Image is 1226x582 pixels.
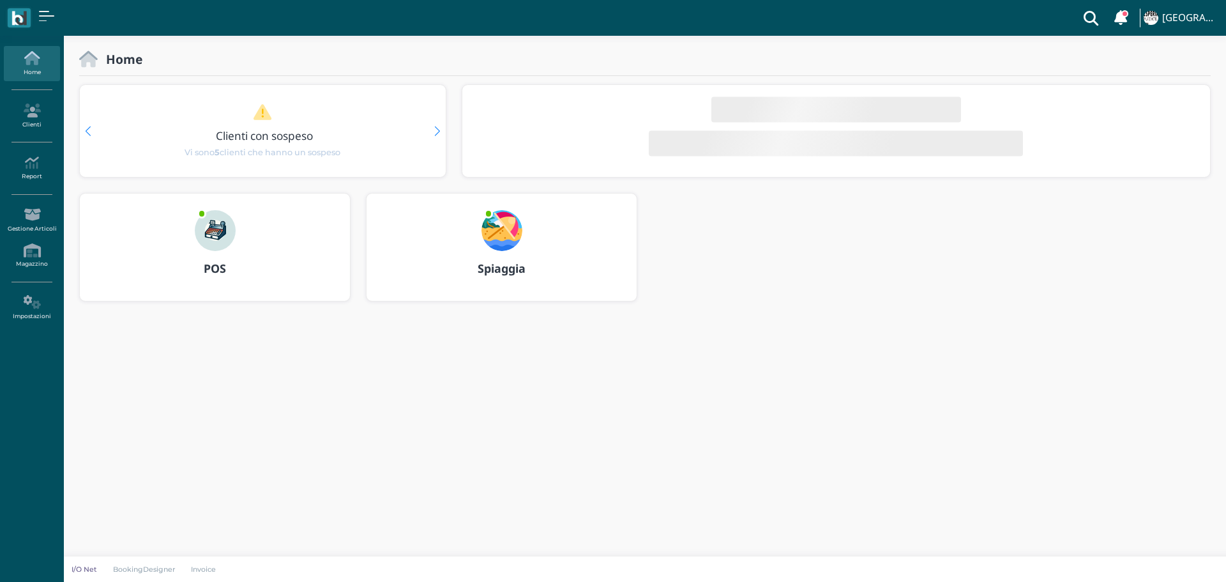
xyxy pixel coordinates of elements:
a: Clienti [4,98,59,134]
img: ... [195,210,236,251]
a: ... POS [79,193,351,317]
img: logo [11,11,26,26]
img: ... [481,210,522,251]
span: Vi sono clienti che hanno un sospeso [185,146,340,158]
h4: [GEOGRAPHIC_DATA] [1162,13,1218,24]
img: ... [1144,11,1158,25]
b: POS [204,261,226,276]
a: Gestione Articoli [4,203,59,238]
a: Magazzino [4,238,59,273]
a: Home [4,46,59,81]
a: Impostazioni [4,290,59,325]
a: Clienti con sospeso Vi sono5clienti che hanno un sospeso [104,103,421,158]
a: Report [4,151,59,186]
iframe: Help widget launcher [1135,542,1215,571]
b: 5 [215,148,220,157]
b: Spiaggia [478,261,526,276]
h2: Home [98,52,142,66]
h3: Clienti con sospeso [107,130,423,142]
a: ... Spiaggia [366,193,637,317]
a: ... [GEOGRAPHIC_DATA] [1142,3,1218,33]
